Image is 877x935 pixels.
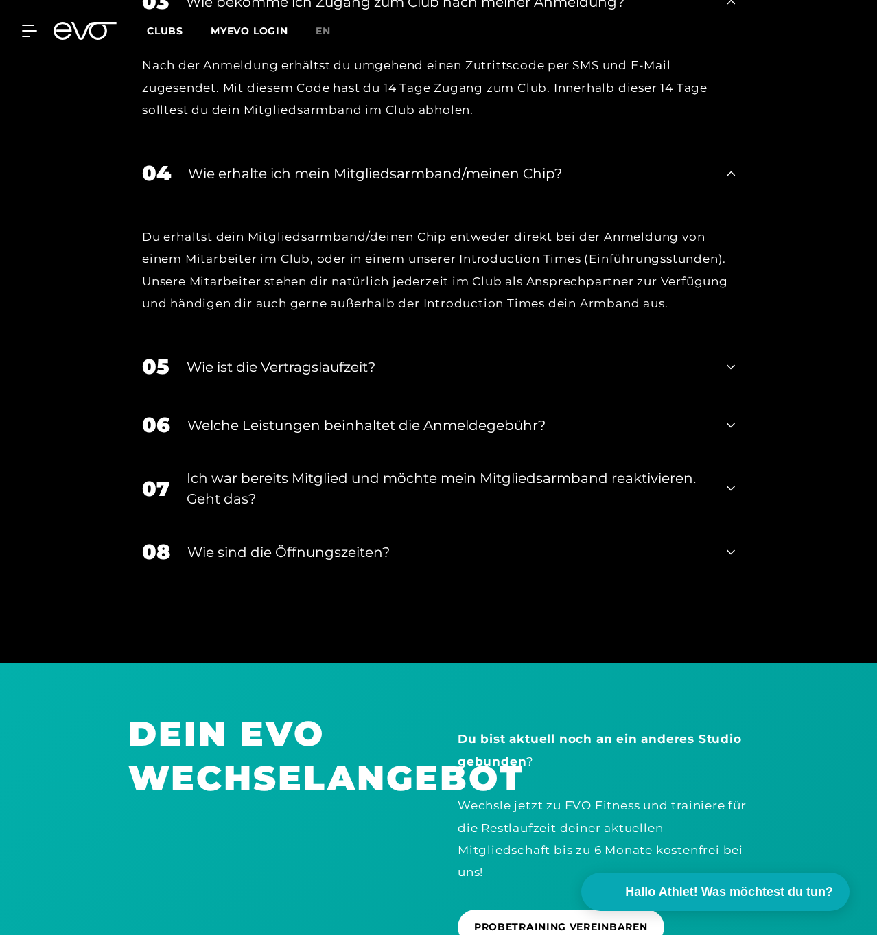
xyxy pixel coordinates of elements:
a: MYEVO LOGIN [211,25,288,37]
span: Clubs [147,25,183,37]
div: Ich war bereits Mitglied und möchte mein Mitgliedsarmband reaktivieren. Geht das? [187,468,710,509]
div: 08 [142,536,170,567]
div: Du erhältst dein Mitgliedsarmband/deinen Chip entweder direkt bei der Anmeldung von einem Mitarbe... [142,226,735,314]
a: Clubs [147,24,211,37]
strong: Du bist aktuell noch an ein anderes Studio gebunden [458,732,742,768]
div: Wie sind die Öffnungszeiten? [187,542,710,563]
span: en [316,25,331,37]
span: PROBETRAINING VEREINBAREN [474,920,648,934]
span: Hallo Athlet! Was möchtest du tun? [625,883,833,901]
div: 06 [142,410,170,440]
div: Wie erhalte ich mein Mitgliedsarmband/meinen Chip? [188,163,710,184]
div: Nach der Anmeldung erhältst du umgehend einen Zutrittscode per SMS und E-Mail zugesendet. Mit die... [142,54,735,121]
h1: DEIN EVO WECHSELANGEBOT [128,711,419,801]
button: Hallo Athlet! Was möchtest du tun? [581,873,850,911]
div: Wie ist die Vertragslaufzeit? [187,357,710,377]
div: Welche Leistungen beinhaltet die Anmeldegebühr? [187,415,710,436]
div: ? Wechsle jetzt zu EVO Fitness und trainiere für die Restlaufzeit deiner aktuellen Mitgliedschaft... [458,728,749,883]
div: 04 [142,158,171,189]
div: 07 [142,473,169,504]
div: 05 [142,351,169,382]
a: en [316,23,347,39]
